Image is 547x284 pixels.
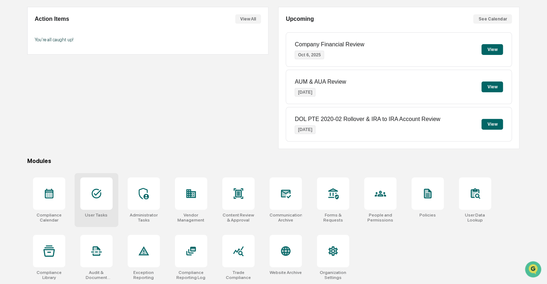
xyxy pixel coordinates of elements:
h2: Action Items [35,16,69,22]
div: People and Permissions [364,213,396,223]
div: User Tasks [85,213,108,218]
div: Content Review & Approval [222,213,255,223]
div: 🖐️ [7,91,13,97]
button: Start new chat [122,57,130,66]
h2: Upcoming [286,16,314,22]
div: Compliance Library [33,270,65,280]
div: Start new chat [24,55,118,62]
div: Policies [419,213,436,218]
div: Administrator Tasks [128,213,160,223]
p: [DATE] [295,125,315,134]
img: 1746055101610-c473b297-6a78-478c-a979-82029cc54cd1 [7,55,20,68]
div: Modules [27,158,519,164]
div: 🔎 [7,105,13,111]
button: View [481,82,503,92]
div: Exception Reporting [128,270,160,280]
div: Compliance Calendar [33,213,65,223]
a: Powered byPylon [51,121,87,127]
iframe: Open customer support [524,260,543,280]
span: Data Lookup [14,104,45,111]
div: Forms & Requests [317,213,349,223]
div: User Data Lookup [459,213,491,223]
p: How can we help? [7,15,130,27]
p: Oct 6, 2025 [295,51,324,59]
p: [DATE] [295,88,315,97]
p: Company Financial Review [295,41,364,48]
div: Compliance Reporting Log [175,270,207,280]
a: 🗄️Attestations [49,88,92,101]
p: You're all caught up! [35,37,261,42]
div: Communications Archive [270,213,302,223]
a: 🔎Data Lookup [4,101,48,114]
button: View All [235,14,261,24]
div: Trade Compliance [222,270,255,280]
span: Pylon [71,122,87,127]
div: Vendor Management [175,213,207,223]
button: View [481,44,503,55]
a: 🖐️Preclearance [4,88,49,101]
div: 🗄️ [52,91,58,97]
p: DOL PTE 2020-02 Rollover & IRA to IRA Account Review [295,116,440,122]
p: AUM & AUA Review [295,79,346,85]
span: Attestations [59,90,89,98]
button: See Calendar [473,14,512,24]
div: Organization Settings [317,270,349,280]
div: We're available if you need us! [24,62,91,68]
button: View [481,119,503,130]
div: Audit & Document Logs [80,270,113,280]
span: Preclearance [14,90,46,98]
div: Website Archive [270,270,302,275]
